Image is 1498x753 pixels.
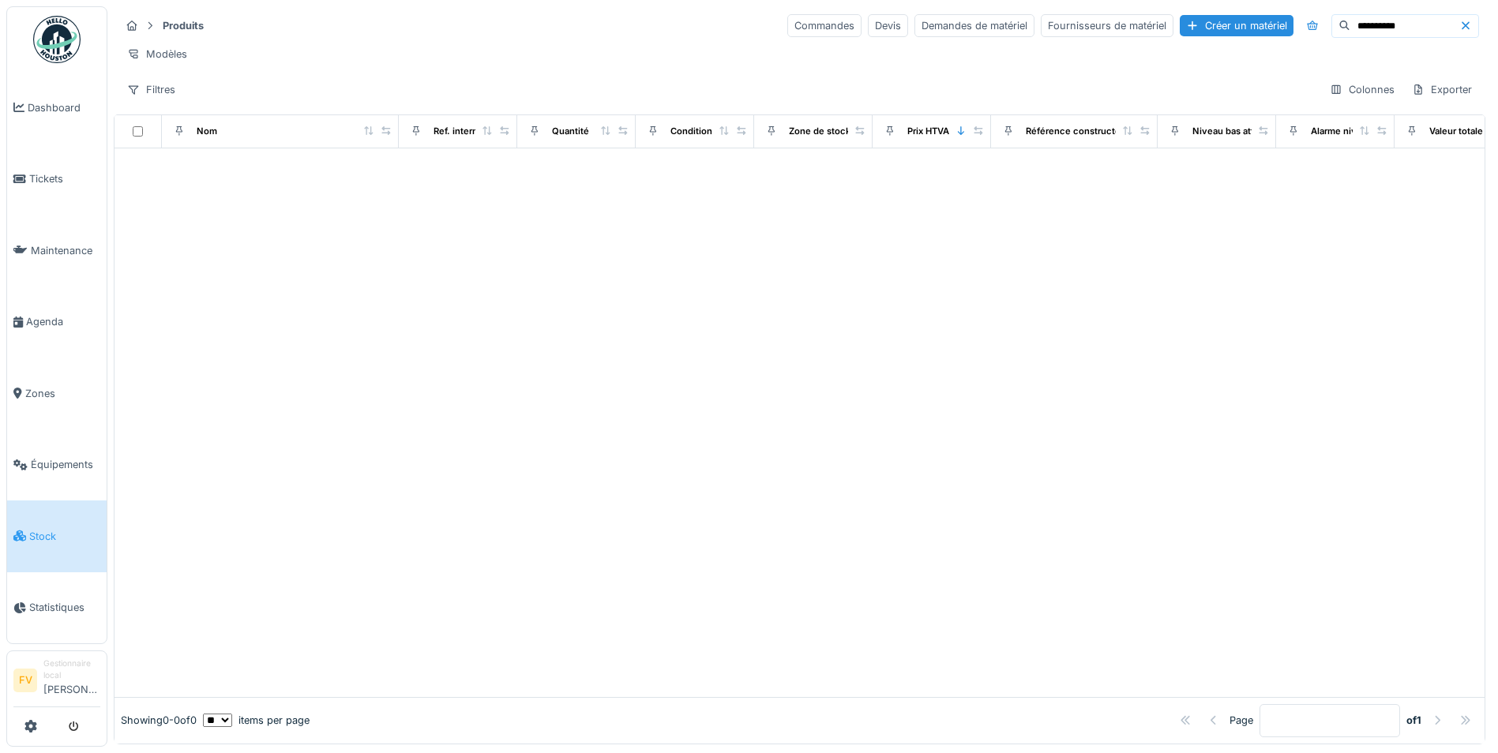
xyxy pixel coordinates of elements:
div: Filtres [120,78,182,101]
div: Fournisseurs de matériel [1041,14,1173,37]
div: Référence constructeur [1026,125,1129,138]
div: Quantité [552,125,589,138]
a: Zones [7,358,107,429]
div: Alarme niveau bas [1311,125,1390,138]
div: items per page [203,713,310,728]
div: Conditionnement [670,125,745,138]
div: Gestionnaire local [43,657,100,682]
span: Zones [25,386,100,401]
a: Statistiques [7,572,107,644]
div: Créer un matériel [1180,15,1293,36]
a: Équipements [7,429,107,501]
div: Zone de stockage [789,125,866,138]
span: Équipements [31,457,100,472]
div: Nom [197,125,217,138]
div: Modèles [120,43,194,66]
div: Devis [868,14,908,37]
span: Stock [29,529,100,544]
div: Colonnes [1323,78,1402,101]
div: Ref. interne [434,125,483,138]
span: Statistiques [29,600,100,615]
strong: of 1 [1406,713,1421,728]
span: Maintenance [31,243,100,258]
span: Tickets [29,171,100,186]
strong: Produits [156,18,210,33]
li: [PERSON_NAME] [43,657,100,703]
a: Dashboard [7,72,107,144]
span: Agenda [26,314,100,329]
div: Demandes de matériel [914,14,1034,37]
a: Tickets [7,144,107,215]
a: Maintenance [7,215,107,287]
a: FV Gestionnaire local[PERSON_NAME] [13,657,100,707]
img: Badge_color-CXgf-gQk.svg [33,16,81,63]
div: Showing 0 - 0 of 0 [121,713,197,728]
div: Exporter [1405,78,1479,101]
a: Agenda [7,287,107,358]
div: Page [1230,713,1253,728]
a: Stock [7,500,107,572]
div: Niveau bas atteint ? [1192,125,1278,138]
div: Prix HTVA [907,125,949,138]
li: FV [13,669,37,692]
div: Valeur totale [1429,125,1483,138]
div: Commandes [787,14,862,37]
span: Dashboard [28,100,100,115]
